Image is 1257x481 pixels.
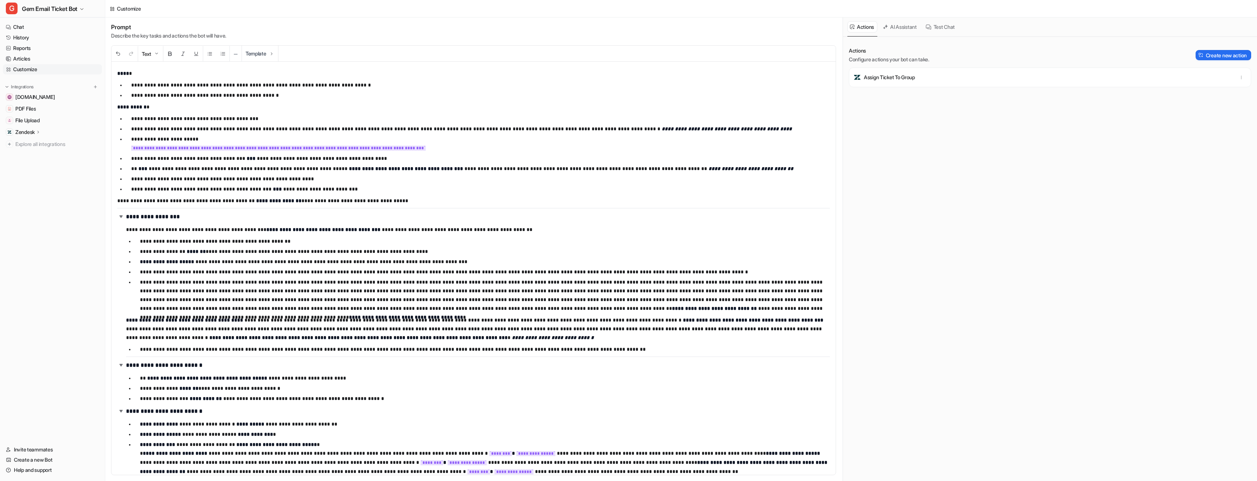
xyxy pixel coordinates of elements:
button: Actions [847,21,877,32]
a: Invite teammates [3,445,102,455]
button: Create new action [1196,50,1251,60]
img: status.gem.com [7,95,12,99]
img: explore all integrations [6,141,13,148]
a: PDF FilesPDF Files [3,104,102,114]
button: Test Chat [923,21,958,32]
a: Create a new Bot [3,455,102,465]
img: expand-arrow.svg [117,361,125,369]
img: File Upload [7,118,12,123]
button: Undo [111,46,125,62]
img: Unordered List [207,51,213,57]
a: Help and support [3,465,102,475]
a: Reports [3,43,102,53]
img: Underline [193,51,199,57]
img: expand-arrow.svg [117,213,125,220]
span: Explore all integrations [15,138,99,150]
img: expand menu [4,84,10,89]
img: expand-arrow.svg [117,407,125,415]
img: Redo [128,51,134,57]
img: PDF Files [7,107,12,111]
img: Italic [180,51,186,57]
span: PDF Files [15,105,36,112]
span: G [6,3,18,14]
p: Zendesk [15,128,35,136]
a: Customize [3,64,102,74]
img: Ordered List [220,51,226,57]
img: Dropdown Down Arrow [153,51,159,57]
span: File Upload [15,117,40,124]
button: Bold [163,46,176,62]
button: AI Assistant [880,21,920,32]
img: Bold [167,51,173,57]
a: File UploadFile Upload [3,115,102,126]
h1: Prompt [111,23,226,31]
a: History [3,32,102,43]
img: Zendesk [7,130,12,134]
p: Configure actions your bot can take. [849,56,929,63]
img: menu_add.svg [93,84,98,89]
p: Integrations [11,84,34,90]
a: Chat [3,22,102,32]
button: Redo [125,46,138,62]
button: Italic [176,46,190,62]
a: status.gem.com[DOMAIN_NAME] [3,92,102,102]
p: Actions [849,47,929,54]
button: Integrations [3,83,36,91]
button: Text [138,46,163,62]
img: Undo [115,51,121,57]
button: Underline [190,46,203,62]
div: Customize [117,5,141,12]
p: Assign Ticket To Group [864,74,915,81]
img: Assign Ticket To Group icon [854,74,861,81]
p: Describe the key tasks and actions the bot will have. [111,32,226,39]
button: Unordered List [203,46,216,62]
button: Ordered List [216,46,229,62]
button: ─ [230,46,242,62]
span: Gem Email Ticket Bot [22,4,77,14]
span: [DOMAIN_NAME] [15,93,55,101]
button: Template [242,46,278,61]
img: Create action [1199,53,1204,58]
a: Articles [3,54,102,64]
img: Template [269,51,274,57]
a: Explore all integrations [3,139,102,149]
